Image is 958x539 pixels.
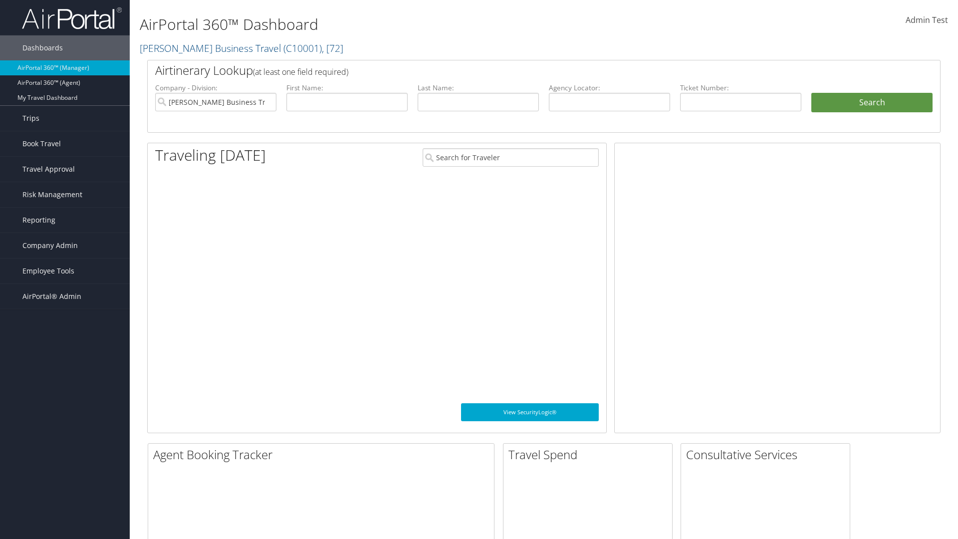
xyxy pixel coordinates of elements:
[22,35,63,60] span: Dashboards
[22,6,122,30] img: airportal-logo.png
[680,83,801,93] label: Ticket Number:
[811,93,933,113] button: Search
[906,5,948,36] a: Admin Test
[155,145,266,166] h1: Traveling [DATE]
[322,41,343,55] span: , [ 72 ]
[22,208,55,233] span: Reporting
[155,83,276,93] label: Company - Division:
[22,259,74,283] span: Employee Tools
[423,148,599,167] input: Search for Traveler
[140,14,679,35] h1: AirPortal 360™ Dashboard
[22,284,81,309] span: AirPortal® Admin
[418,83,539,93] label: Last Name:
[461,403,599,421] a: View SecurityLogic®
[906,14,948,25] span: Admin Test
[22,131,61,156] span: Book Travel
[22,157,75,182] span: Travel Approval
[253,66,348,77] span: (at least one field required)
[549,83,670,93] label: Agency Locator:
[286,83,408,93] label: First Name:
[155,62,867,79] h2: Airtinerary Lookup
[22,233,78,258] span: Company Admin
[283,41,322,55] span: ( C10001 )
[686,446,850,463] h2: Consultative Services
[140,41,343,55] a: [PERSON_NAME] Business Travel
[153,446,494,463] h2: Agent Booking Tracker
[508,446,672,463] h2: Travel Spend
[22,182,82,207] span: Risk Management
[22,106,39,131] span: Trips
